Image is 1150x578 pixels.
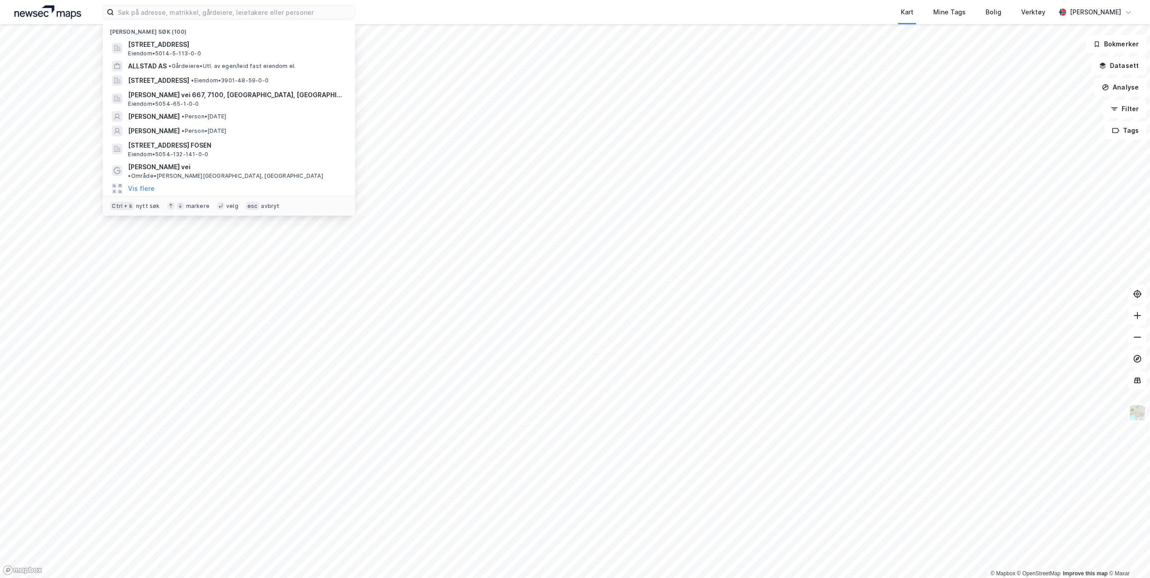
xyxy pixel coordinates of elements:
[110,202,134,211] div: Ctrl + k
[261,203,279,210] div: avbryt
[3,565,42,575] a: Mapbox homepage
[1129,404,1146,421] img: Z
[128,162,191,172] span: [PERSON_NAME] vei
[169,63,171,69] span: •
[1094,78,1146,96] button: Analyse
[128,50,201,57] span: Eiendom • 5014-5-113-0-0
[128,172,131,179] span: •
[14,5,81,19] img: logo.a4113a55bc3d86da70a041830d287a7e.svg
[128,75,189,86] span: [STREET_ADDRESS]
[1063,570,1108,577] a: Improve this map
[186,203,210,210] div: markere
[128,100,199,108] span: Eiendom • 5054-65-1-0-0
[986,7,1001,18] div: Bolig
[103,21,355,37] div: [PERSON_NAME] søk (100)
[246,202,260,211] div: esc
[182,113,184,120] span: •
[182,113,226,120] span: Person • [DATE]
[114,5,355,19] input: Søk på adresse, matrikkel, gårdeiere, leietakere eller personer
[128,126,180,136] span: [PERSON_NAME]
[128,39,344,50] span: [STREET_ADDRESS]
[933,7,966,18] div: Mine Tags
[1091,57,1146,75] button: Datasett
[1104,122,1146,140] button: Tags
[191,77,194,84] span: •
[128,172,323,180] span: Område • [PERSON_NAME][GEOGRAPHIC_DATA], [GEOGRAPHIC_DATA]
[128,183,155,194] button: Vis flere
[182,127,184,134] span: •
[191,77,269,84] span: Eiendom • 3901-48-59-0-0
[128,140,344,151] span: [STREET_ADDRESS] FOSEN
[128,90,344,100] span: [PERSON_NAME] vei 667, 7100, [GEOGRAPHIC_DATA], [GEOGRAPHIC_DATA]
[901,7,913,18] div: Kart
[1086,35,1146,53] button: Bokmerker
[1105,535,1150,578] iframe: Chat Widget
[169,63,296,70] span: Gårdeiere • Utl. av egen/leid fast eiendom el.
[1070,7,1121,18] div: [PERSON_NAME]
[1103,100,1146,118] button: Filter
[226,203,238,210] div: velg
[1021,7,1045,18] div: Verktøy
[182,127,226,135] span: Person • [DATE]
[136,203,160,210] div: nytt søk
[990,570,1015,577] a: Mapbox
[1017,570,1061,577] a: OpenStreetMap
[128,111,180,122] span: [PERSON_NAME]
[128,151,208,158] span: Eiendom • 5054-132-141-0-0
[128,61,167,72] span: ALLSTAD AS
